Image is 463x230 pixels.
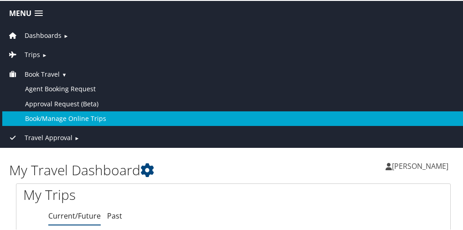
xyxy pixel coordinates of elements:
[7,132,72,141] a: Travel Approval
[9,8,31,17] span: Menu
[48,210,101,220] a: Current/Future
[23,184,226,204] h1: My Trips
[25,49,40,59] span: Trips
[9,160,233,179] h1: My Travel Dashboard
[7,30,62,39] a: Dashboards
[386,152,458,179] a: [PERSON_NAME]
[107,210,122,220] a: Past
[62,70,67,77] span: ▼
[63,31,68,38] span: ►
[25,30,62,40] span: Dashboards
[5,5,47,20] a: Menu
[392,160,448,170] span: [PERSON_NAME]
[7,69,60,78] a: Book Travel
[42,51,47,57] span: ►
[25,132,72,142] span: Travel Approval
[25,68,60,78] span: Book Travel
[7,49,40,58] a: Trips
[74,134,79,141] span: ►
